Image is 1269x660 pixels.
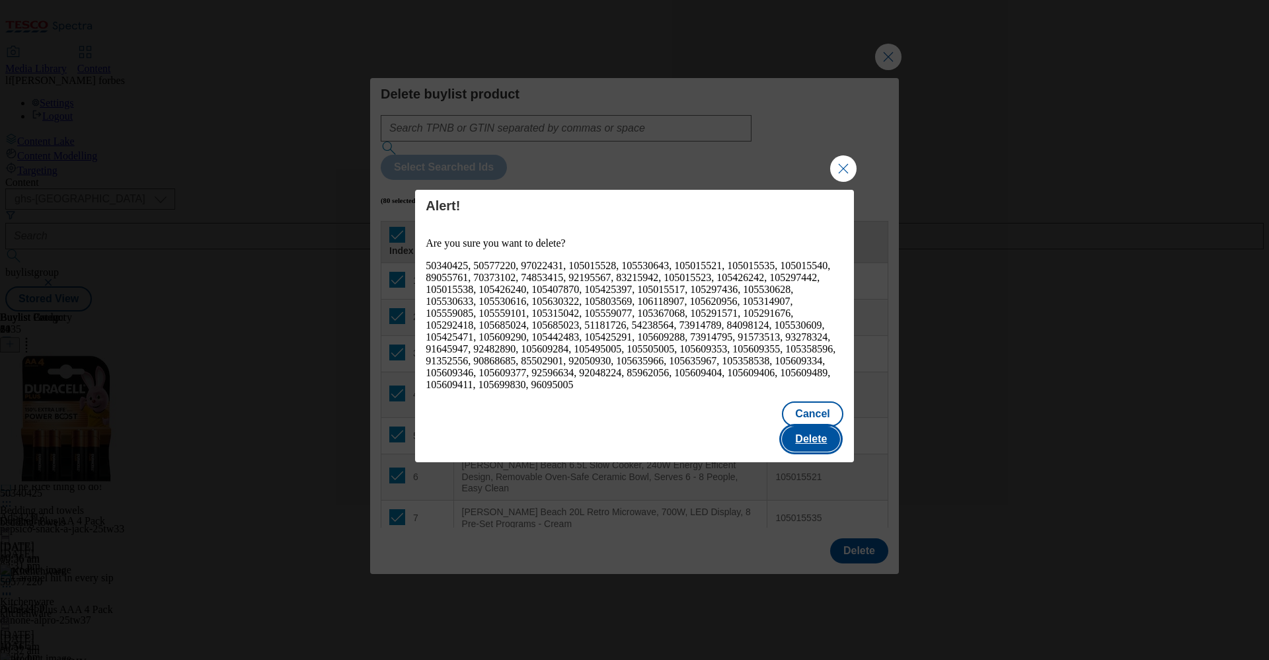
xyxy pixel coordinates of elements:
button: Close Modal [830,155,857,182]
button: Cancel [782,401,843,427]
div: 50340425, 50577220, 97022431, 105015528, 105530643, 105015521, 105015535, 105015540, 89055761, 70... [426,260,843,391]
div: Modal [415,190,854,462]
p: Are you sure you want to delete? [426,237,843,249]
h4: Alert! [426,198,843,214]
button: Delete [782,427,840,452]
